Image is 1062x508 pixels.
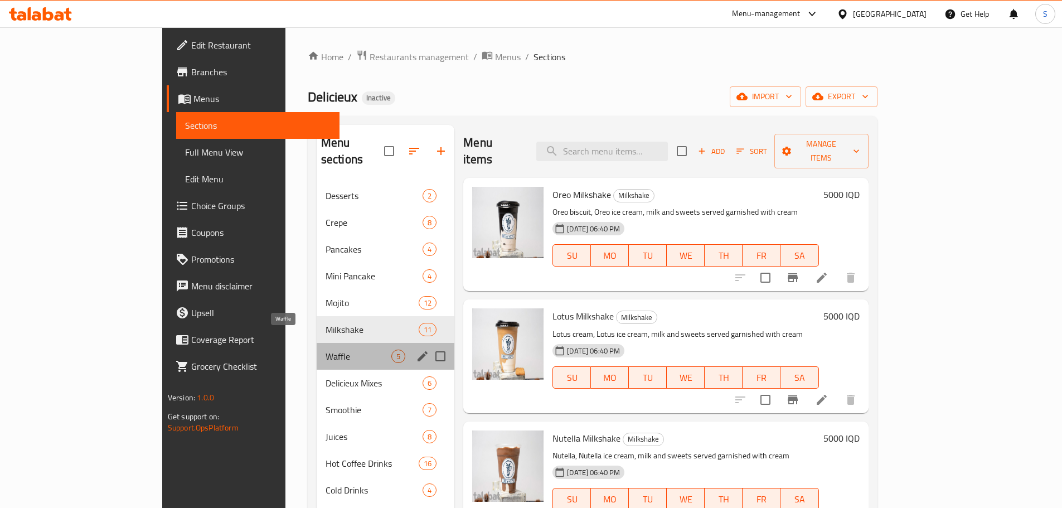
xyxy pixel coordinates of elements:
[167,59,340,85] a: Branches
[326,350,391,363] span: Waffle
[423,244,436,255] span: 4
[633,370,662,386] span: TU
[419,296,437,309] div: items
[326,243,423,256] div: Pancakes
[419,298,436,308] span: 12
[308,84,357,109] span: Delicieux
[779,264,806,291] button: Branch-specific-item
[326,457,419,470] span: Hot Coffee Drinks
[191,306,331,320] span: Upsell
[428,138,454,165] button: Add section
[167,273,340,299] a: Menu disclaimer
[419,458,436,469] span: 16
[696,145,726,158] span: Add
[414,348,431,365] button: edit
[780,366,818,389] button: SA
[167,219,340,246] a: Coupons
[482,50,521,64] a: Menus
[534,50,565,64] span: Sections
[317,178,454,508] nav: Menu sections
[317,370,454,396] div: Delicieux Mixes6
[317,423,454,450] div: Juices8
[326,216,423,229] span: Crepe
[423,269,437,283] div: items
[783,137,860,165] span: Manage items
[729,143,774,160] span: Sort items
[317,450,454,477] div: Hot Coffee Drinks16
[591,366,629,389] button: MO
[317,209,454,236] div: Crepe8
[595,370,624,386] span: MO
[591,244,629,267] button: MO
[732,7,801,21] div: Menu-management
[348,50,352,64] li: /
[326,483,423,497] span: Cold Drinks
[552,244,591,267] button: SU
[423,216,437,229] div: items
[552,205,818,219] p: Oreo biscuit, Oreo ice cream, milk and sweets served garnished with cream
[185,146,331,159] span: Full Menu View
[557,370,586,386] span: SU
[472,430,544,502] img: Nutella Milkshake
[191,226,331,239] span: Coupons
[525,50,529,64] li: /
[562,224,624,234] span: [DATE] 06:40 PM
[754,388,777,412] span: Select to update
[423,243,437,256] div: items
[747,370,776,386] span: FR
[326,403,423,417] span: Smoothie
[197,390,215,405] span: 1.0.0
[633,491,662,507] span: TU
[401,138,428,165] span: Sort sections
[495,50,521,64] span: Menus
[317,263,454,289] div: Mini Pancake4
[705,366,743,389] button: TH
[823,187,860,202] h6: 5000 IQD
[705,244,743,267] button: TH
[191,279,331,293] span: Menu disclaimer
[671,248,700,264] span: WE
[815,393,828,407] a: Edit menu item
[671,370,700,386] span: WE
[176,166,340,192] a: Edit Menu
[326,376,423,390] span: Delicieux Mixes
[168,409,219,424] span: Get support on:
[739,90,792,104] span: import
[356,50,469,64] a: Restaurants management
[168,420,239,435] a: Support.OpsPlatform
[308,50,877,64] nav: breadcrumb
[557,248,586,264] span: SU
[671,491,700,507] span: WE
[423,485,436,496] span: 4
[623,433,663,446] span: Milkshake
[423,432,436,442] span: 8
[191,65,331,79] span: Branches
[326,189,423,202] span: Desserts
[785,491,814,507] span: SA
[326,296,419,309] span: Mojito
[670,139,694,163] span: Select section
[837,386,864,413] button: delete
[734,143,770,160] button: Sort
[814,90,869,104] span: export
[623,433,664,446] div: Milkshake
[370,50,469,64] span: Restaurants management
[326,269,423,283] span: Mini Pancake
[552,449,818,463] p: Nutella, Nutella ice cream, milk and sweets served garnished with cream
[1043,8,1048,20] span: S
[191,253,331,266] span: Promotions
[595,491,624,507] span: MO
[853,8,927,20] div: [GEOGRAPHIC_DATA]
[617,311,657,324] span: Milkshake
[743,366,780,389] button: FR
[423,403,437,417] div: items
[326,430,423,443] span: Juices
[694,143,729,160] button: Add
[552,327,818,341] p: Lotus cream, Lotus ice cream, milk and sweets served garnished with cream
[392,351,405,362] span: 5
[785,248,814,264] span: SA
[629,366,667,389] button: TU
